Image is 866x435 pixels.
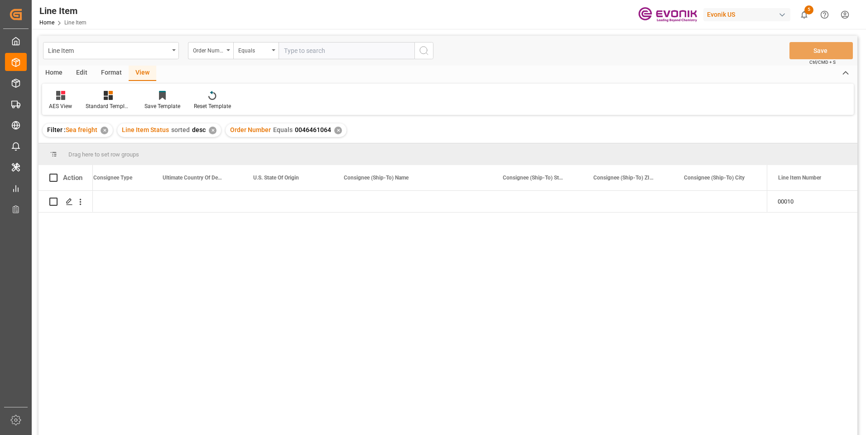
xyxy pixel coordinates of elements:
button: open menu [188,42,233,59]
img: Evonik-brand-mark-Deep-Purple-RGB.jpeg_1700498283.jpeg [638,7,697,23]
div: Order Number [193,44,224,55]
span: Line Item Number [778,175,821,181]
span: Order Number [230,126,271,133]
div: Edit [69,66,94,81]
button: show 5 new notifications [794,5,814,25]
span: Consignee (Ship-To) City [684,175,745,181]
div: Press SPACE to select this row. [767,191,857,213]
div: Evonik US [703,8,790,21]
div: 00010 [767,191,857,212]
div: Line Item [48,44,169,56]
span: Consignee (Ship-To) Street [503,175,563,181]
button: Save [789,42,853,59]
div: ✕ [334,127,342,134]
div: ✕ [209,127,216,134]
button: Evonik US [703,6,794,23]
span: Drag here to set row groups [68,151,139,158]
div: Action [63,174,82,182]
span: Filter : [47,126,66,133]
span: Ultimate Consignee Type [72,175,132,181]
a: Home [39,19,54,26]
span: Ultimate Country Of Destination [163,175,223,181]
div: ✕ [101,127,108,134]
span: 5 [804,5,813,14]
button: open menu [43,42,179,59]
button: Help Center [814,5,835,25]
span: Ctrl/CMD + S [809,59,836,66]
div: Line Item [39,4,87,18]
span: 0046461064 [295,126,331,133]
div: Equals [238,44,269,55]
div: AES View [49,102,72,110]
div: Home [38,66,69,81]
button: open menu [233,42,279,59]
div: View [129,66,156,81]
span: desc [192,126,206,133]
span: U.S. State Of Origin [253,175,299,181]
span: Equals [273,126,293,133]
div: Press SPACE to select this row. [38,191,93,213]
span: Consignee (Ship-To) Name [344,175,409,181]
button: search button [414,42,433,59]
span: sorted [171,126,190,133]
div: Save Template [144,102,180,110]
div: Reset Template [194,102,231,110]
span: Sea freight [66,126,97,133]
span: Consignee (Ship-To) ZIP Code [593,175,654,181]
div: Format [94,66,129,81]
div: Standard Templates [86,102,131,110]
input: Type to search [279,42,414,59]
span: Line Item Status [122,126,169,133]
